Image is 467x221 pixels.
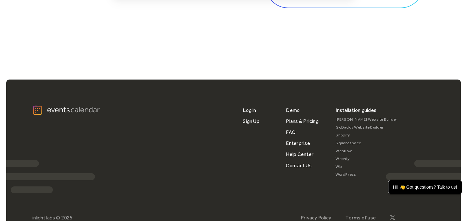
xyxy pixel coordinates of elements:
[336,116,397,124] a: [PERSON_NAME] Website Builder
[336,105,376,116] div: Installation guides
[336,131,397,139] a: Shopify
[336,147,397,155] a: Webflow
[336,155,397,163] a: Weebly
[286,138,310,149] a: Enterprise
[61,215,73,221] div: 2025
[336,124,397,131] a: GoDaddy Website Builder
[336,139,397,147] a: Squarespace
[243,116,259,127] a: Sign Up
[286,116,319,127] a: Plans & Pricing
[286,160,311,171] a: Contact Us
[286,105,300,116] a: Demo
[301,215,331,221] a: Privacy Policy
[336,171,397,179] a: WordPress
[345,215,376,221] a: Terms of use
[243,105,256,116] a: Log in
[32,215,60,221] div: inlight labs ©
[286,127,296,138] a: FAQ
[336,163,397,171] a: Wix
[286,149,314,160] a: Help Center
